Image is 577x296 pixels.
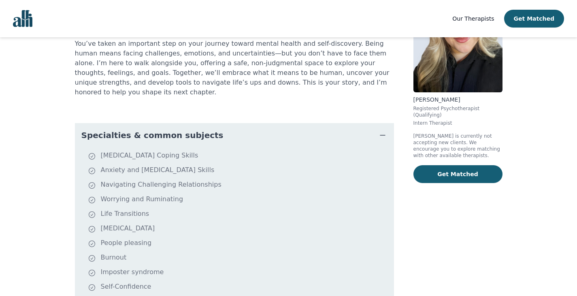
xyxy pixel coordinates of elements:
span: Specialties & common subjects [81,130,224,141]
p: You’ve taken an important step on your journey toward mental health and self-discovery. Being hum... [75,39,394,97]
li: Life Transitions [88,209,391,220]
img: alli logo [13,10,32,27]
li: Self-Confidence [88,282,391,293]
li: Burnout [88,253,391,264]
li: Navigating Challenging Relationships [88,180,391,191]
button: Get Matched [413,165,502,183]
p: Intern Therapist [413,120,502,126]
li: People pleasing [88,238,391,249]
p: Registered Psychotherapist (Qualifying) [413,105,502,118]
li: [MEDICAL_DATA] [88,224,391,235]
p: [PERSON_NAME] is currently not accepting new clients. We encourage you to explore matching with o... [413,133,502,159]
span: Our Therapists [452,15,494,22]
li: Anxiety and [MEDICAL_DATA] Skills [88,165,391,177]
p: [PERSON_NAME] [413,96,502,104]
button: Get Matched [504,10,564,28]
a: Our Therapists [452,14,494,23]
button: Specialties & common subjects [75,123,394,147]
li: [MEDICAL_DATA] Coping Skills [88,151,391,162]
li: Worrying and Ruminating [88,194,391,206]
li: Imposter syndrome [88,267,391,279]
